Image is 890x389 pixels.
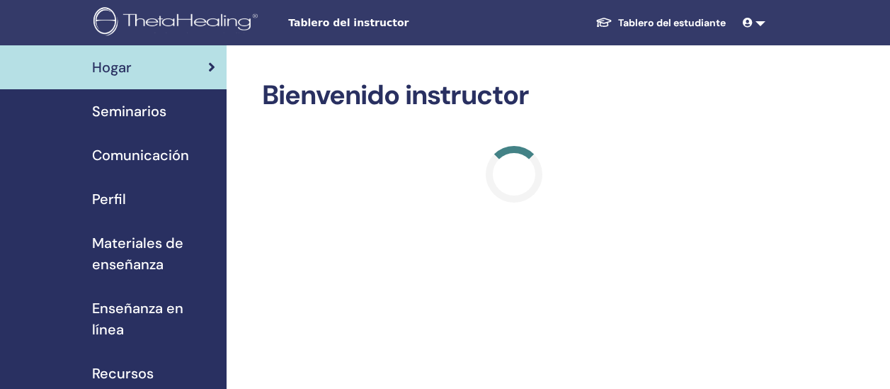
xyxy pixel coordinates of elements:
[595,16,612,28] img: graduation-cap-white.svg
[92,363,154,384] span: Recursos
[92,298,215,340] span: Enseñanza en línea
[93,7,263,39] img: logo.png
[92,232,215,275] span: Materiales de enseñanza
[584,10,737,36] a: Tablero del estudiante
[262,79,767,112] h2: Bienvenido instructor
[288,16,501,30] span: Tablero del instructor
[92,101,166,122] span: Seminarios
[92,145,189,166] span: Comunicación
[92,57,132,78] span: Hogar
[92,188,126,210] span: Perfil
